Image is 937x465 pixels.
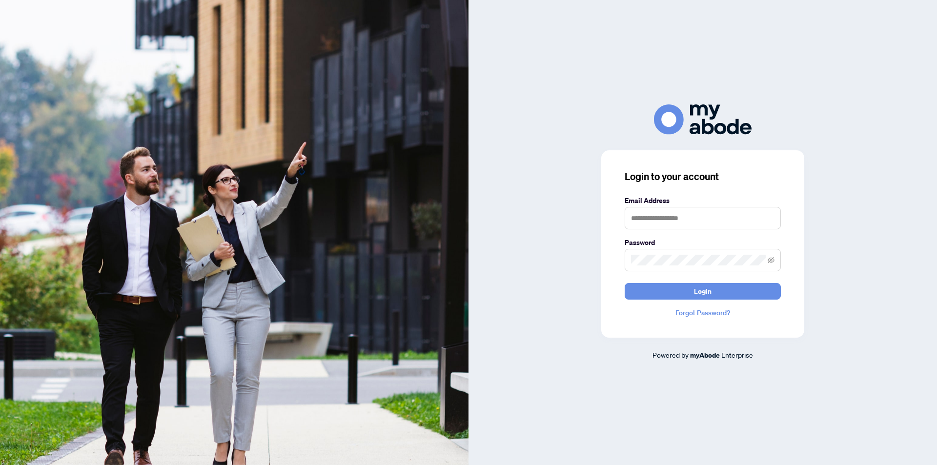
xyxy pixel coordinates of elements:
button: Login [625,283,781,300]
span: eye-invisible [768,257,774,263]
h3: Login to your account [625,170,781,183]
img: ma-logo [654,104,752,134]
a: Forgot Password? [625,307,781,318]
label: Password [625,237,781,248]
a: myAbode [690,350,720,361]
span: Powered by [652,350,689,359]
label: Email Address [625,195,781,206]
span: Login [694,283,712,299]
span: Enterprise [721,350,753,359]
